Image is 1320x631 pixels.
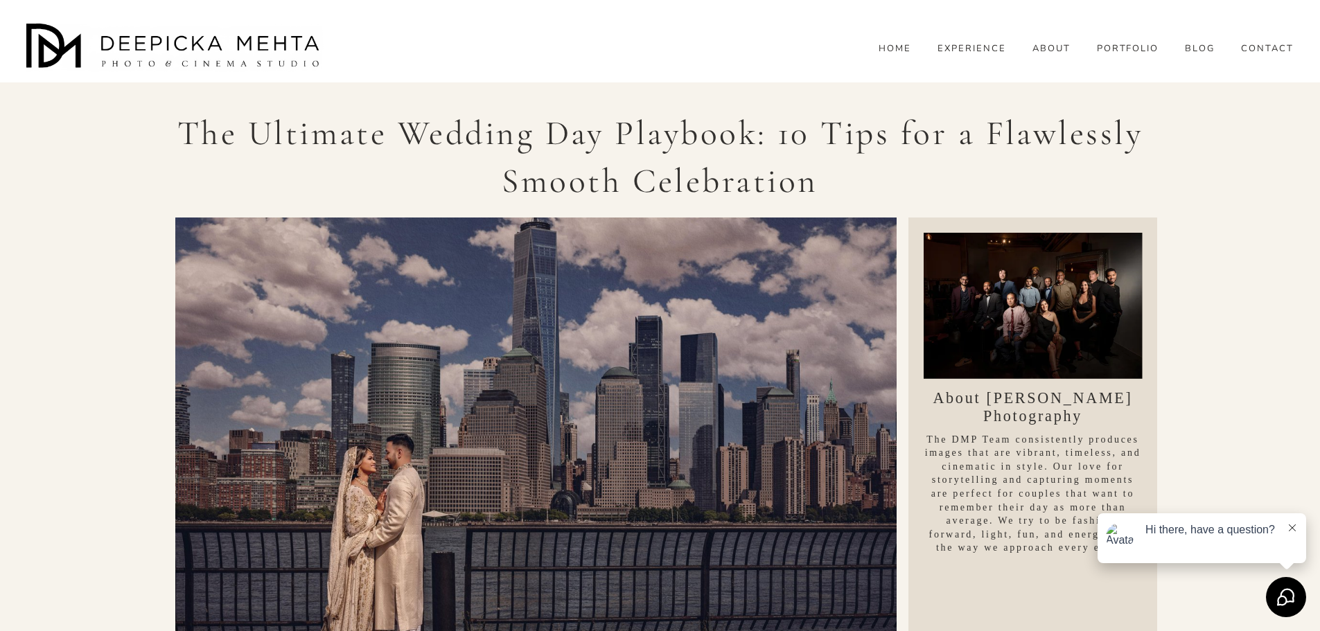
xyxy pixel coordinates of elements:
a: folder dropdown [1185,42,1215,55]
div: Ultimate [248,109,387,157]
div: Tips [820,109,890,157]
div: 10 [777,109,810,157]
div: for [901,109,947,157]
a: EXPERIENCE [938,42,1006,55]
div: Day [545,109,604,157]
div: Wedding [398,109,534,157]
div: Smooth [502,157,622,205]
span: BLOG [1185,44,1215,55]
img: Austin Wedding Photographer - Deepicka Mehta Photography &amp; Cinematography [26,24,324,72]
p: The DMP Team consistently produces images that are vibrant, timeless, and cinematic in style. Our... [924,433,1143,555]
div: Celebration [633,157,818,205]
div: The [177,109,237,157]
a: CONTACT [1241,42,1294,55]
div: Playbook: [615,109,766,157]
a: HOME [879,42,911,55]
div: a [958,109,975,157]
a: ABOUT [1032,42,1071,55]
div: Flawlessly [986,109,1143,157]
a: PORTFOLIO [1097,42,1159,55]
a: About [PERSON_NAME] Photography [933,389,1132,425]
